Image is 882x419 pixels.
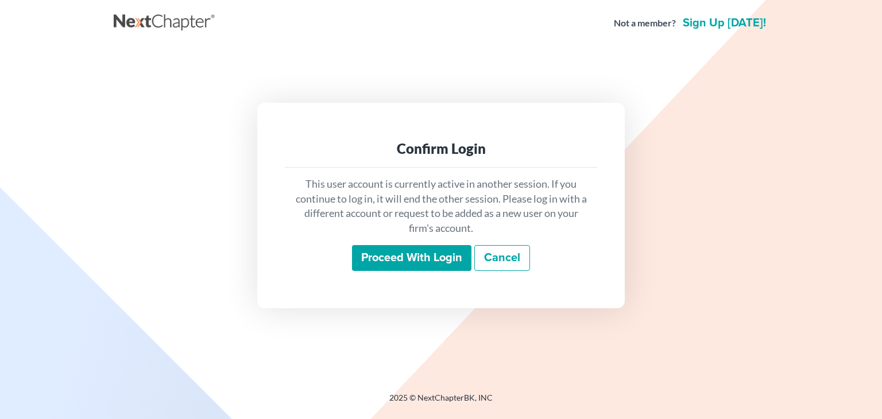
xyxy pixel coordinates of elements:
div: 2025 © NextChapterBK, INC [114,392,768,413]
input: Proceed with login [352,245,471,271]
strong: Not a member? [614,17,676,30]
a: Cancel [474,245,530,271]
div: Confirm Login [294,139,588,158]
p: This user account is currently active in another session. If you continue to log in, it will end ... [294,177,588,236]
a: Sign up [DATE]! [680,17,768,29]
